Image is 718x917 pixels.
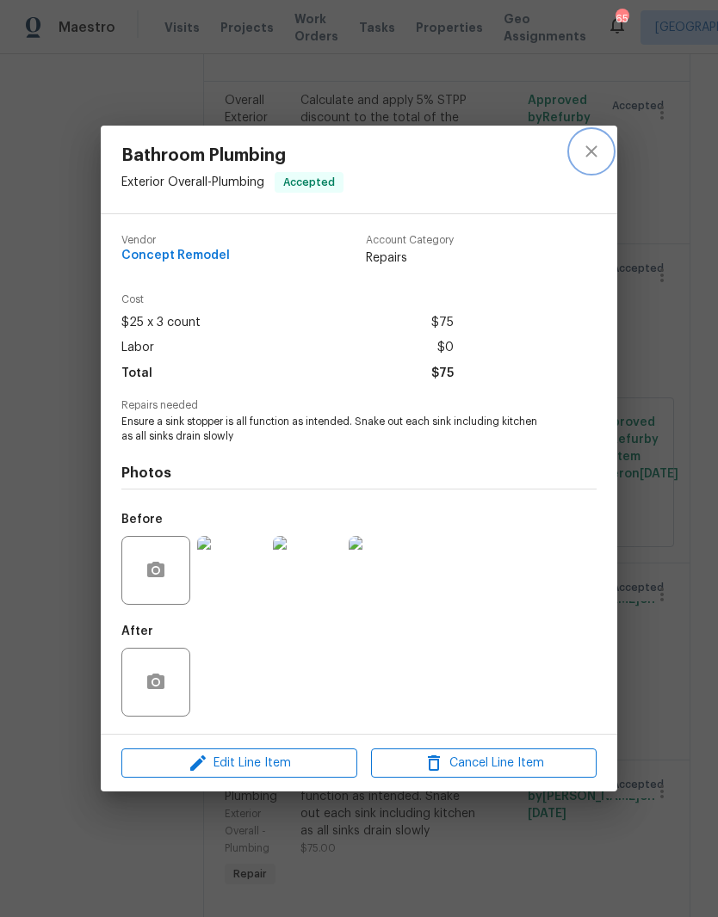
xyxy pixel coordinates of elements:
[121,361,152,386] span: Total
[121,400,597,411] span: Repairs needed
[121,415,549,444] span: Ensure a sink stopper is all function as intended. Snake out each sink including kitchen as all s...
[431,311,454,335] span: $75
[121,146,344,165] span: Bathroom Plumbing
[366,235,454,246] span: Account Category
[571,131,612,172] button: close
[376,753,591,774] span: Cancel Line Item
[121,294,454,305] span: Cost
[121,249,230,262] span: Concept Remodel
[121,235,230,246] span: Vendor
[121,176,264,188] span: Exterior Overall - Plumbing
[121,514,163,526] h5: Before
[127,753,352,774] span: Edit Line Item
[121,335,154,360] span: Labor
[276,174,342,191] span: Accepted
[121,625,153,637] h5: After
[431,361,454,386] span: $75
[121,311,201,335] span: $25 x 3 count
[366,249,454,267] span: Repairs
[616,10,628,28] div: 65
[121,748,357,779] button: Edit Line Item
[121,465,597,482] h4: Photos
[437,335,454,360] span: $0
[371,748,597,779] button: Cancel Line Item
